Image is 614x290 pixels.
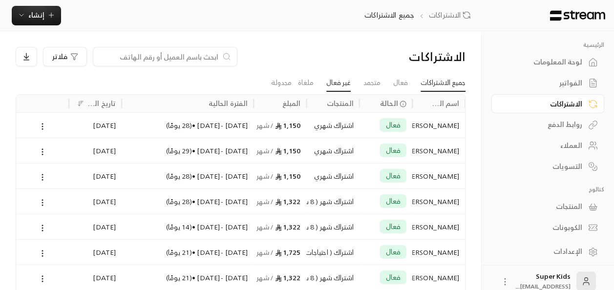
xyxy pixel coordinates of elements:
a: جميع الاشتراكات [421,74,466,92]
div: [DATE] - [DATE] • ( 28 يومًا ) [127,164,248,188]
div: 1,150 [259,164,300,188]
div: 1,322 [259,189,300,214]
div: [DATE] - [DATE] • ( 21 يومًا ) [127,240,248,265]
a: الإعدادات [491,242,604,261]
span: / شهر [256,195,274,207]
span: فعال [385,222,401,231]
div: [PERSON_NAME] [418,240,459,265]
div: [DATE] - [DATE] • ( 28 يومًا ) [127,189,248,214]
div: اشتراك شهري [312,164,353,188]
span: الحالة [380,98,398,108]
div: [DATE] - [DATE] • ( 21 يومًا ) [127,265,248,290]
div: الإعدادات [504,247,582,256]
div: [DATE] - [DATE] • ( 28 يومًا ) [127,113,248,138]
div: [PERSON_NAME] [418,164,459,188]
div: [PERSON_NAME] [418,189,459,214]
div: اشتراك شهر ( 8 ساعات أو اقل) [312,189,353,214]
a: غير فعال [326,74,351,92]
a: روابط الدفع [491,115,604,134]
div: [DATE] [75,164,116,188]
div: العملاء [504,141,582,150]
span: فلاتر [52,53,67,60]
div: [DATE] [75,189,116,214]
div: [PERSON_NAME] [418,113,459,138]
span: فعال [385,247,401,257]
span: / شهر [256,119,274,131]
button: Sort [75,98,86,109]
div: الاشتراكات [360,49,466,64]
a: المنتجات [491,197,604,216]
span: فعال [385,145,401,155]
div: لوحة المعلومات [504,57,582,67]
p: كتالوج [491,186,604,193]
span: / شهر [256,170,274,182]
div: 1,322 [259,265,300,290]
div: المبلغ [282,97,301,109]
div: اشتراك ( احتياجات خاصه) [312,240,353,265]
span: / شهر [256,221,274,233]
a: متجمد [363,74,381,91]
div: اشتراك شهر ( 8 ساعات أو اقل) [312,265,353,290]
div: [DATE] [75,240,116,265]
div: 1,150 [259,113,300,138]
span: فعال [385,272,401,282]
div: اشتراك شهري [312,113,353,138]
div: روابط الدفع [504,120,582,129]
a: فعال [393,74,408,91]
a: مجدولة [271,74,292,91]
button: إنشاء [12,6,61,25]
a: الاشتراكات [429,10,474,21]
div: اشتراك شهري [312,138,353,163]
div: [PERSON_NAME] [418,265,459,290]
div: اشتراك شهر ( 8 ساعات أو اقل) [312,214,353,239]
a: التسويات [491,157,604,176]
img: Logo [549,10,606,21]
p: جميع الاشتراكات [364,10,414,21]
div: [PERSON_NAME] [418,138,459,163]
div: [DATE] [75,113,116,138]
div: [DATE] - [DATE] • ( 14 يومًا ) [127,214,248,239]
span: إنشاء [28,9,44,21]
button: فلاتر [43,47,87,66]
div: الفواتير [504,78,582,88]
a: ملغاة [298,74,314,91]
div: 1,322 [259,214,300,239]
div: 1,725 [259,240,300,265]
span: فعال [385,196,401,206]
div: الاشتراكات [504,99,582,109]
div: المنتجات [327,97,354,109]
span: / شهر [256,271,274,284]
nav: breadcrumb [364,10,474,21]
span: فعال [385,171,401,181]
div: التسويات [504,162,582,171]
span: / شهر [256,145,274,157]
div: الفترة الحالية [208,97,248,109]
a: الاشتراكات [491,94,604,113]
input: ابحث باسم العميل أو رقم الهاتف [99,51,218,62]
a: لوحة المعلومات [491,53,604,72]
a: الكوبونات [491,218,604,237]
div: [DATE] [75,138,116,163]
div: اسم العميل [431,97,459,109]
div: [DATE] [75,214,116,239]
a: العملاء [491,136,604,155]
div: [DATE] [75,265,116,290]
span: فعال [385,120,401,130]
div: الكوبونات [504,223,582,232]
p: الرئيسية [491,41,604,49]
div: تاريخ التحديث [87,97,116,109]
a: الفواتير [491,74,604,93]
div: المنتجات [504,202,582,211]
span: / شهر [256,246,274,258]
div: [DATE] - [DATE] • ( 29 يومًا ) [127,138,248,163]
div: [PERSON_NAME] [418,214,459,239]
div: 1,150 [259,138,300,163]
